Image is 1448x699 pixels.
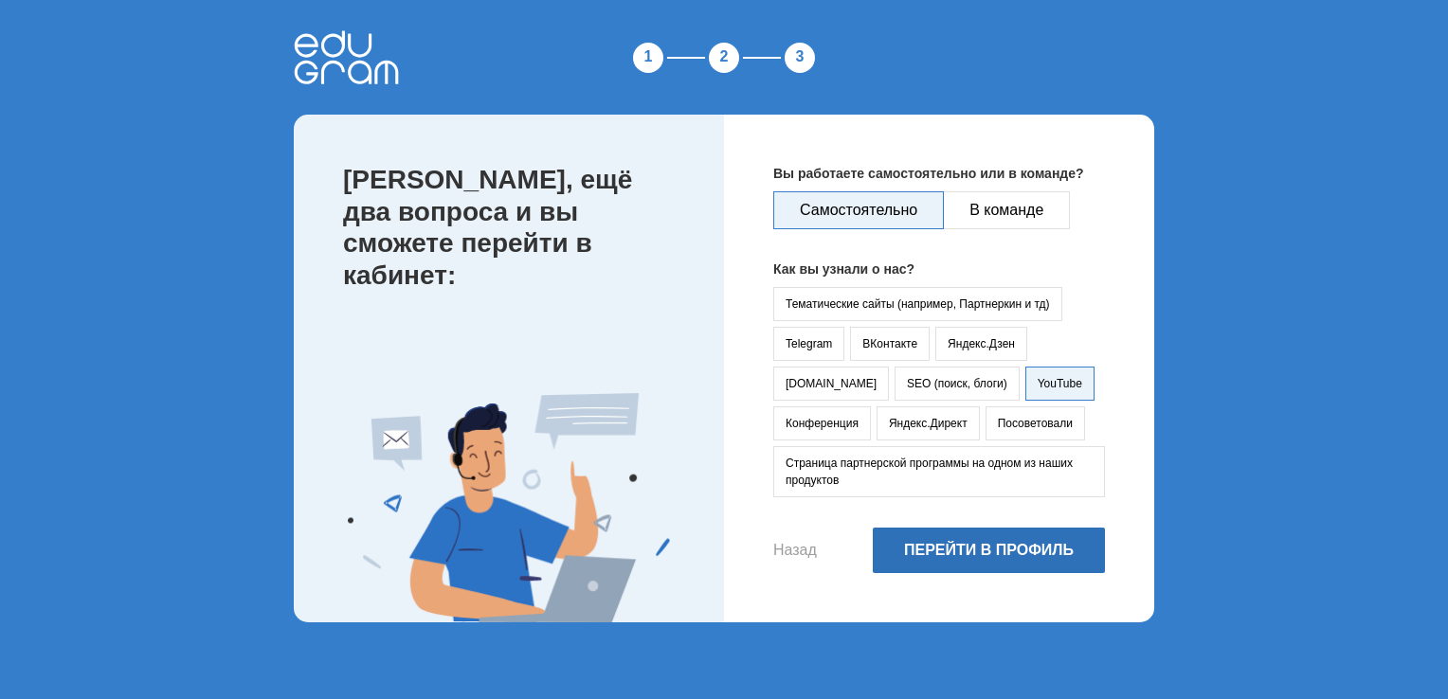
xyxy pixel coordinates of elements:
button: Самостоятельно [773,191,944,229]
button: YouTube [1025,367,1095,401]
p: Вы работаете самостоятельно или в команде? [773,164,1105,184]
button: Яндекс.Директ [877,406,980,440]
button: [DOMAIN_NAME] [773,367,889,401]
button: В команде [943,191,1070,229]
button: Тематические сайты (например, Партнеркин и тд) [773,287,1062,321]
p: Как вы узнали о нас? [773,260,1105,279]
img: Expert Image [348,393,670,622]
div: 3 [781,39,819,77]
button: Перейти в профиль [873,528,1105,573]
div: 1 [629,39,667,77]
button: SEO (поиск, блоги) [895,367,1020,401]
div: 2 [705,39,743,77]
button: Посоветовали [986,406,1085,440]
button: Назад [773,542,817,559]
button: ВКонтакте [850,327,930,361]
button: Страница партнерской программы на одном из наших продуктов [773,446,1105,497]
button: Конференция [773,406,871,440]
p: [PERSON_NAME], ещё два вопроса и вы сможете перейти в кабинет: [343,164,686,291]
button: Telegram [773,327,844,361]
button: Яндекс.Дзен [935,327,1027,361]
